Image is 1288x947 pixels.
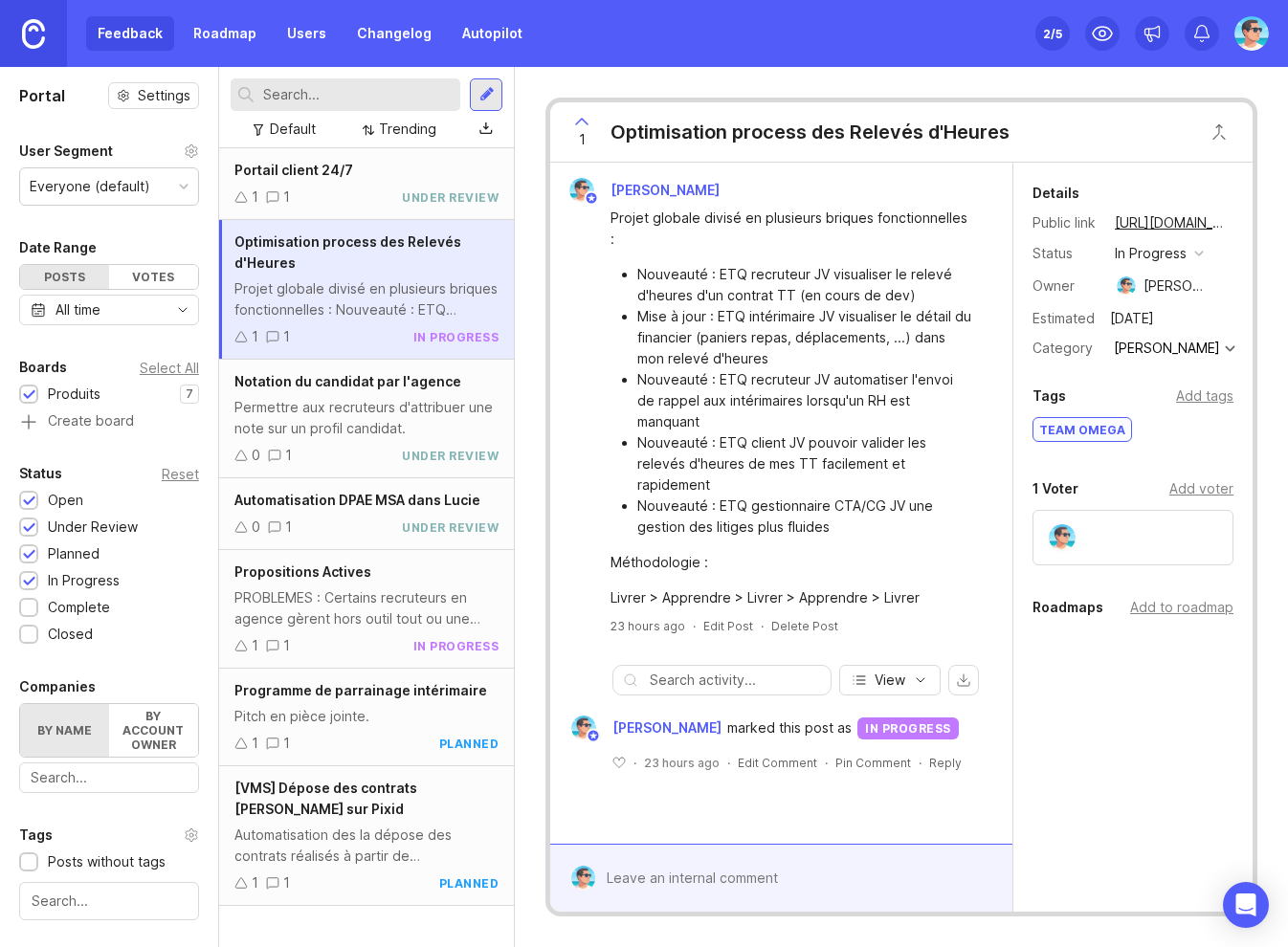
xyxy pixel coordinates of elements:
[48,517,138,538] div: Under Review
[140,363,199,373] div: Select All
[379,119,436,140] div: Trending
[835,755,911,771] div: Pin Comment
[571,716,596,740] img: Benjamin Hareau
[611,119,1010,145] div: Optimisation process des Relevés d'Heures
[234,587,500,629] div: PROBLEMES : Certains recruteurs en agence gèrent hors outil tout ou une partie de leurs propositi...
[219,220,515,360] a: Optimisation process des Relevés d'HeuresProjet globale divisé en plusieurs briques fonctionnelle...
[611,618,685,634] a: 23 hours ago
[109,265,198,289] div: Votes
[1104,306,1160,331] div: [DATE]
[644,755,720,771] span: 23 hours ago
[825,755,828,771] div: ·
[402,189,499,206] div: under review
[48,490,83,511] div: Open
[48,597,110,618] div: Complete
[283,326,290,347] div: 1
[637,496,974,538] li: Nouveauté : ETQ gestionnaire CTA/CG JV une gestion des litiges plus fluides
[919,755,922,771] div: ·
[234,563,371,580] span: Propositions Actives
[138,86,190,105] span: Settings
[285,445,292,466] div: 1
[20,704,109,757] label: By name
[727,717,852,738] span: marked this post as
[19,675,96,698] div: Companies
[703,618,753,634] div: Edit Post
[186,386,193,402] p: 7
[30,176,150,197] div: Everyone (default)
[560,716,727,740] a: Benjamin Hareau[PERSON_NAME]
[929,755,962,771] div: Reply
[585,191,599,206] img: member badge
[252,517,260,538] div: 0
[270,119,316,140] div: Default
[693,618,696,634] div: ·
[1043,20,1062,47] div: 2 /5
[19,462,62,485] div: Status
[234,780,417,817] span: [VMS] Dépose des contrats [PERSON_NAME] sur Pixid
[219,550,515,669] a: Propositions ActivesPROBLEMES : Certains recruteurs en agence gèrent hors outil tout ou une parti...
[252,635,258,656] div: 1
[558,178,735,203] a: Benjamin Hareau[PERSON_NAME]
[234,162,353,178] span: Portail client 24/7
[579,129,586,150] span: 1
[234,397,500,439] div: Permettre aux recruteurs d'attribuer une note sur un profil candidat.
[22,19,45,49] img: Canny Home
[1033,385,1066,407] div: Tags
[1234,16,1269,51] img: Benjamin Hareau
[252,326,258,347] div: 1
[219,360,515,478] a: Notation du candidat par l'agencePermettre aux recruteurs d'attribuer une note sur un profil cand...
[109,704,198,757] label: By account owner
[234,233,461,271] span: Optimisation process des Relevés d'Heures
[875,671,905,690] span: View
[402,448,499,464] div: under review
[19,84,65,107] h1: Portal
[1033,477,1078,500] div: 1 Voter
[637,306,974,369] li: Mise à jour : ETQ intérimaire JV visualiser le détail du financier (paniers repas, déplacements, ...
[439,875,500,892] div: planned
[727,755,730,771] div: ·
[263,84,454,105] input: Search...
[234,278,500,320] div: Projet globale divisé en plusieurs briques fonctionnelles : Nouveauté : ETQ recruteur JV visualis...
[32,891,187,912] input: Search...
[413,329,500,345] div: in progress
[1130,597,1233,618] div: Add to roadmap
[19,824,53,847] div: Tags
[1117,276,1136,296] img: Benjamin Hareau
[1115,243,1187,264] div: in progress
[413,638,500,654] div: in progress
[234,682,487,698] span: Programme de parrainage intérimaire
[162,469,199,479] div: Reset
[637,369,974,432] li: Nouveauté : ETQ recruteur JV automatiser l'envoi de rappel aux intérimaires lorsqu'un RH est manq...
[234,492,480,508] span: Automatisation DPAE MSA dans Lucie
[19,236,97,259] div: Date Range
[569,178,594,203] img: Benjamin Hareau
[451,16,534,51] a: Autopilot
[108,82,199,109] a: Settings
[1033,182,1079,205] div: Details
[283,635,290,656] div: 1
[252,872,258,893] div: 1
[219,766,515,906] a: [VMS] Dépose des contrats [PERSON_NAME] sur PixidAutomatisation des la dépose des contrats réalis...
[1049,524,1076,551] img: Benjamin Hareau
[48,624,93,645] div: Closed
[219,669,515,766] a: Programme de parrainage intérimairePitch en pièce jointe.11planned
[345,16,443,51] a: Changelog
[1033,312,1095,325] div: Estimated
[19,414,199,431] a: Create board
[839,665,941,695] button: View
[439,736,500,752] div: planned
[19,140,113,163] div: User Segment
[612,717,722,738] span: [PERSON_NAME]
[1033,418,1131,441] div: Team Omega
[611,182,720,198] span: [PERSON_NAME]
[20,265,109,289] div: Posts
[637,432,974,496] li: Nouveauté : ETQ client JV pouvoir valider les relevés d'heures de mes TT facilement et rapidement
[19,356,67,379] div: Boards
[633,755,636,771] div: ·
[48,384,100,405] div: Produits
[1033,338,1099,359] div: Category
[252,733,258,754] div: 1
[571,866,596,891] img: Benjamin Hareau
